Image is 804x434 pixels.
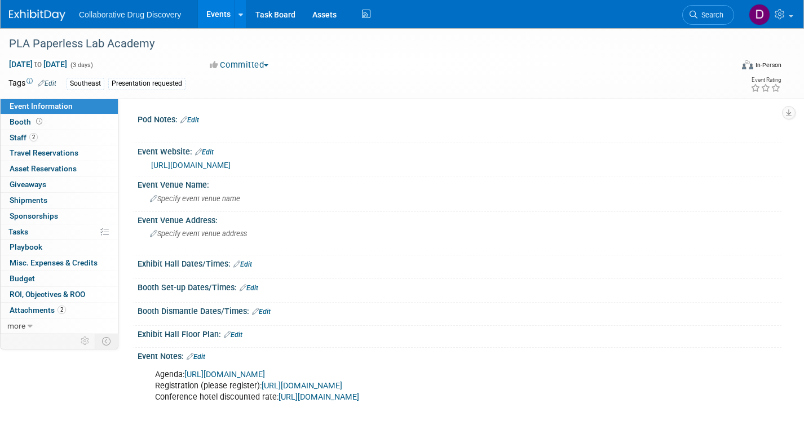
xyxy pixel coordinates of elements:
a: Event Information [1,99,118,114]
span: Search [697,11,723,19]
span: Collaborative Drug Discovery [79,10,181,19]
span: Shipments [10,196,47,205]
a: Edit [38,79,56,87]
a: Edit [180,116,199,124]
span: Asset Reservations [10,164,77,173]
img: Daniel Castro [749,4,770,25]
span: Booth [10,117,45,126]
div: Pod Notes: [138,111,781,126]
span: Specify event venue address [150,229,247,238]
div: In-Person [755,61,781,69]
a: Booth [1,114,118,130]
a: [URL][DOMAIN_NAME] [184,370,265,379]
div: Event Notes: [138,348,781,362]
a: Edit [195,148,214,156]
span: more [7,321,25,330]
a: Sponsorships [1,209,118,224]
a: [URL][DOMAIN_NAME] [279,392,359,402]
span: Staff [10,133,38,142]
a: Tasks [1,224,118,240]
div: Southeast [67,78,104,90]
a: Edit [240,284,258,292]
td: Personalize Event Tab Strip [76,334,95,348]
a: ROI, Objectives & ROO [1,287,118,302]
span: Misc. Expenses & Credits [10,258,98,267]
td: Tags [8,77,56,90]
a: Staff2 [1,130,118,145]
div: Event Venue Address: [138,212,781,226]
div: Event Format [667,59,782,76]
a: Edit [224,331,242,339]
a: Asset Reservations [1,161,118,176]
span: Attachments [10,305,66,315]
div: Event Rating [750,77,781,83]
a: Edit [252,308,271,316]
div: Exhibit Hall Dates/Times: [138,255,781,270]
a: Shipments [1,193,118,208]
span: Budget [10,274,35,283]
a: Edit [233,260,252,268]
span: Sponsorships [10,211,58,220]
a: more [1,318,118,334]
span: 2 [29,133,38,141]
a: [URL][DOMAIN_NAME] [151,161,231,170]
span: Playbook [10,242,42,251]
div: Booth Set-up Dates/Times: [138,279,781,294]
span: 2 [58,305,66,314]
span: Giveaways [10,180,46,189]
a: Giveaways [1,177,118,192]
a: Search [682,5,734,25]
div: Exhibit Hall Floor Plan: [138,326,781,340]
span: Booth not reserved yet [34,117,45,126]
div: PLA Paperless Lab Academy [5,34,715,54]
span: Event Information [10,101,73,110]
div: Booth Dismantle Dates/Times: [138,303,781,317]
a: Budget [1,271,118,286]
a: Edit [187,353,205,361]
button: Committed [206,59,273,71]
span: to [33,60,43,69]
img: ExhibitDay [9,10,65,21]
img: Format-Inperson.png [742,60,753,69]
span: Tasks [8,227,28,236]
a: Attachments2 [1,303,118,318]
a: [URL][DOMAIN_NAME] [262,381,342,391]
a: Travel Reservations [1,145,118,161]
span: Specify event venue name [150,194,240,203]
a: Misc. Expenses & Credits [1,255,118,271]
div: Event Venue Name: [138,176,781,191]
span: (3 days) [69,61,93,69]
td: Toggle Event Tabs [95,334,118,348]
div: Event Website: [138,143,781,158]
span: ROI, Objectives & ROO [10,290,85,299]
span: [DATE] [DATE] [8,59,68,69]
a: Playbook [1,240,118,255]
span: Travel Reservations [10,148,78,157]
div: Presentation requested [108,78,185,90]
